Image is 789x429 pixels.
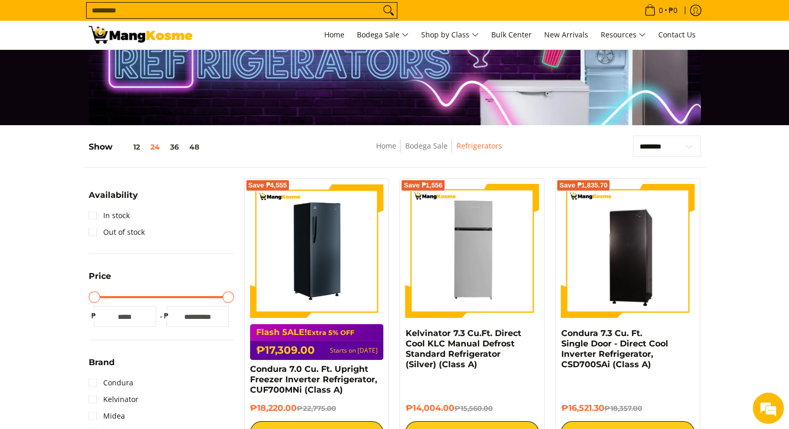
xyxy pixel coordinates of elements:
span: New Arrivals [544,30,588,39]
a: Condura 7.0 Cu. Ft. Upright Freezer Inverter Refrigerator, CUF700MNi (Class A) [250,364,377,395]
button: 24 [145,143,165,151]
h5: Show [89,142,204,152]
a: Condura 7.3 Cu. Ft. Single Door - Direct Cool Inverter Refrigerator, CSD700SAi (Class A) [561,328,668,369]
del: ₱15,560.00 [454,404,492,412]
h6: ₱16,521.30 [561,403,695,413]
span: Home [324,30,344,39]
a: Contact Us [653,21,701,49]
span: Bulk Center [491,30,532,39]
span: • [641,5,681,16]
span: Resources [601,29,646,42]
a: New Arrivals [539,21,593,49]
span: ₱0 [667,7,679,14]
span: Save ₱1,835.70 [559,182,607,189]
span: Bodega Sale [357,29,409,42]
img: Kelvinator 7.3 Cu.Ft. Direct Cool KLC Manual Defrost Standard Refrigerator (Silver) (Class A) [405,184,539,318]
a: Out of stock [89,224,145,240]
a: Shop by Class [416,21,484,49]
a: Bulk Center [486,21,537,49]
button: 36 [165,143,184,151]
span: Price [89,272,111,280]
del: ₱18,357.00 [604,404,642,412]
a: Refrigerators [456,141,502,151]
summary: Open [89,272,111,288]
span: Shop by Class [421,29,479,42]
span: 0 [657,7,665,14]
a: Bodega Sale [405,141,447,151]
button: Search [380,3,397,18]
a: Midea [89,408,125,424]
span: Brand [89,358,115,367]
nav: Breadcrumbs [303,140,575,163]
nav: Main Menu [203,21,701,49]
h6: ₱18,220.00 [250,403,384,413]
a: In stock [89,207,130,224]
a: Resources [596,21,651,49]
span: ₱ [161,311,172,321]
span: Save ₱4,555 [248,182,287,189]
a: Condura [89,374,133,391]
a: Home [319,21,350,49]
summary: Open [89,358,115,374]
span: Contact Us [658,30,696,39]
img: Condura 7.3 Cu. Ft. Single Door - Direct Cool Inverter Refrigerator, CSD700SAi (Class A) [561,185,695,316]
button: 48 [184,143,204,151]
span: Save ₱1,556 [404,182,442,189]
a: Kelvinator [89,391,139,408]
h6: ₱14,004.00 [405,403,539,413]
del: ₱22,775.00 [297,404,336,412]
a: Bodega Sale [352,21,414,49]
summary: Open [89,191,138,207]
a: Home [376,141,396,151]
button: 12 [113,143,145,151]
span: ₱ [89,311,99,321]
span: Availability [89,191,138,199]
img: Condura 7.0 Cu. Ft. Upright Freezer Inverter Refrigerator, CUF700MNi (Class A) - 0 [250,184,384,318]
a: Kelvinator 7.3 Cu.Ft. Direct Cool KLC Manual Defrost Standard Refrigerator (Silver) (Class A) [405,328,521,369]
img: Bodega Sale Refrigerator l Mang Kosme: Home Appliances Warehouse Sale [89,26,192,44]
